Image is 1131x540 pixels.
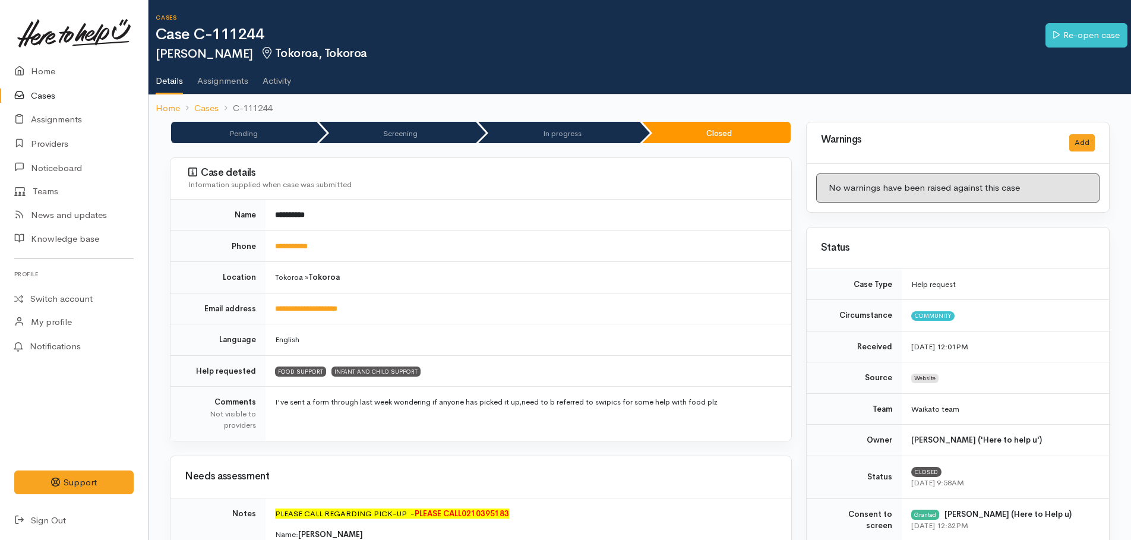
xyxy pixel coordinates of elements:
h3: Status [821,242,1095,254]
font: PLEASE CALL REGARDING PICK-UP - [275,509,415,519]
li: In progress [478,122,640,143]
a: Cases [194,102,219,115]
div: Granted [911,510,939,519]
div: No warnings have been raised against this case [816,173,1100,203]
button: Add [1069,134,1095,151]
td: Email address [170,293,266,324]
td: Status [807,456,902,498]
span: Tokoroa, Tokoroa [260,46,367,61]
li: Pending [171,122,317,143]
td: Source [807,362,902,394]
td: Owner [807,425,902,456]
b: [PERSON_NAME] ('Here to help u') [911,435,1042,445]
div: Not visible to providers [185,408,256,431]
td: Location [170,262,266,293]
nav: breadcrumb [149,94,1131,122]
span: PLEASE CAL [415,509,458,519]
span: [PERSON_NAME] [298,529,363,539]
h3: Needs assessment [185,471,777,482]
td: Received [807,331,902,362]
time: [DATE] 12:01PM [911,342,968,352]
h3: Warnings [821,134,1055,146]
div: [DATE] 12:32PM [911,520,1095,532]
td: Comments [170,387,266,441]
span: Tokoroa » [275,272,340,282]
li: Closed [642,122,791,143]
h3: Case details [188,167,777,179]
td: English [266,324,791,356]
td: Case Type [807,269,902,300]
span: Waikato team [911,404,959,414]
a: Home [156,102,180,115]
button: Support [14,470,134,495]
a: Re-open case [1045,23,1127,48]
h6: Profile [14,266,134,282]
td: Help request [902,269,1109,300]
td: Circumstance [807,300,902,331]
h1: Case C-111244 [156,26,1045,43]
span: Community [911,311,955,321]
font: 0210395183 [462,509,509,519]
td: Help requested [170,355,266,387]
span: FOOD SUPPORT [275,367,326,376]
span: Closed [911,467,942,476]
a: Assignments [197,60,248,93]
a: Activity [263,60,291,93]
td: Language [170,324,266,356]
td: Team [807,393,902,425]
div: Information supplied when case was submitted [188,179,777,191]
span: INFANT AND CHILD SUPPORT [331,367,421,376]
b: Tokoroa [308,272,340,282]
li: C-111244 [219,102,272,115]
a: Details [156,60,183,94]
td: I've sent a form through last week wondering if anyone has picked it up,need to b referred to swi... [266,387,791,441]
font: L [458,509,462,519]
h6: Cases [156,14,1045,21]
div: [DATE] 9:58AM [911,477,1095,489]
li: Screening [319,122,476,143]
span: Website [911,374,939,383]
td: Name [170,200,266,230]
b: [PERSON_NAME] (Here to Help u) [944,509,1072,519]
h2: [PERSON_NAME] [156,47,1045,61]
td: Phone [170,230,266,262]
